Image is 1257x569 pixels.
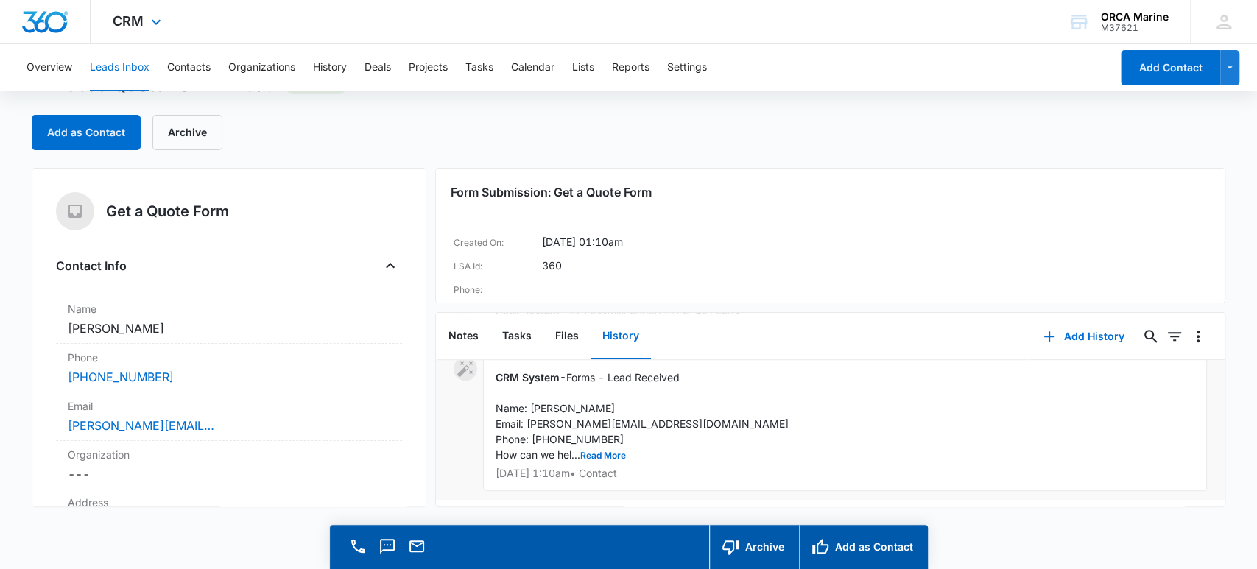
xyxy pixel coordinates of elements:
div: Email[PERSON_NAME][EMAIL_ADDRESS][DOMAIN_NAME] [56,392,403,441]
button: Add Contact [1121,50,1220,85]
label: Organization [68,447,391,462]
dd: [PERSON_NAME] [68,319,391,337]
dd: 360 [542,258,562,275]
button: Add as Contact [799,525,928,569]
button: Reports [612,44,649,91]
button: Settings [667,44,707,91]
a: Text [377,545,398,557]
button: Email [406,536,427,556]
button: Overflow Menu [1186,325,1210,348]
button: Lists [572,44,594,91]
div: account name [1101,11,1169,23]
button: Archive [709,525,799,569]
button: Close [378,254,402,278]
p: [DATE] 1:10am • Contact [496,468,1194,478]
button: Leads Inbox [90,44,149,91]
div: account id [1101,23,1169,33]
div: - [483,357,1207,491]
button: Organizations [228,44,295,91]
button: Read More [580,451,626,460]
dt: LSA Id: [454,258,542,275]
button: Calendar [511,44,554,91]
button: History [313,44,347,91]
button: Text [377,536,398,556]
button: Add as Contact [32,115,141,150]
label: Email [68,398,391,414]
button: Tasks [490,314,543,359]
button: Files [543,314,591,359]
button: Notes [437,314,490,359]
dd: --- [68,465,391,483]
div: Organization--- [56,441,403,489]
button: Contacts [167,44,211,91]
label: Name [68,301,391,317]
a: [PERSON_NAME][EMAIL_ADDRESS][DOMAIN_NAME] [68,417,215,434]
div: Address--- [56,489,403,537]
dt: Created On: [454,234,542,252]
a: Email [406,545,427,557]
button: Projects [409,44,448,91]
button: History [591,314,651,359]
dd: [DATE] 01:10am [542,234,623,252]
button: Overview [27,44,72,91]
div: Name[PERSON_NAME] [56,295,403,344]
h4: Contact Info [56,257,127,275]
span: Forms - Lead Received Name: [PERSON_NAME] Email: [PERSON_NAME][EMAIL_ADDRESS][DOMAIN_NAME] Phone:... [496,371,789,461]
h3: Form Submission: Get a Quote Form [451,183,1210,201]
h5: Get a Quote Form [106,200,229,222]
div: Phone[PHONE_NUMBER] [56,344,403,392]
a: [PHONE_NUMBER] [68,368,174,386]
dt: Phone: [454,281,542,299]
span: CRM [113,13,144,29]
label: Address [68,495,391,510]
button: Call [348,536,368,556]
a: Call [348,545,368,557]
button: Deals [365,44,391,91]
span: CRM System [496,371,560,384]
button: Add History [1029,319,1139,354]
button: Archive [152,115,222,150]
label: Phone [68,350,391,365]
button: Tasks [465,44,493,91]
button: Filters [1163,325,1186,348]
button: Search... [1139,325,1163,348]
